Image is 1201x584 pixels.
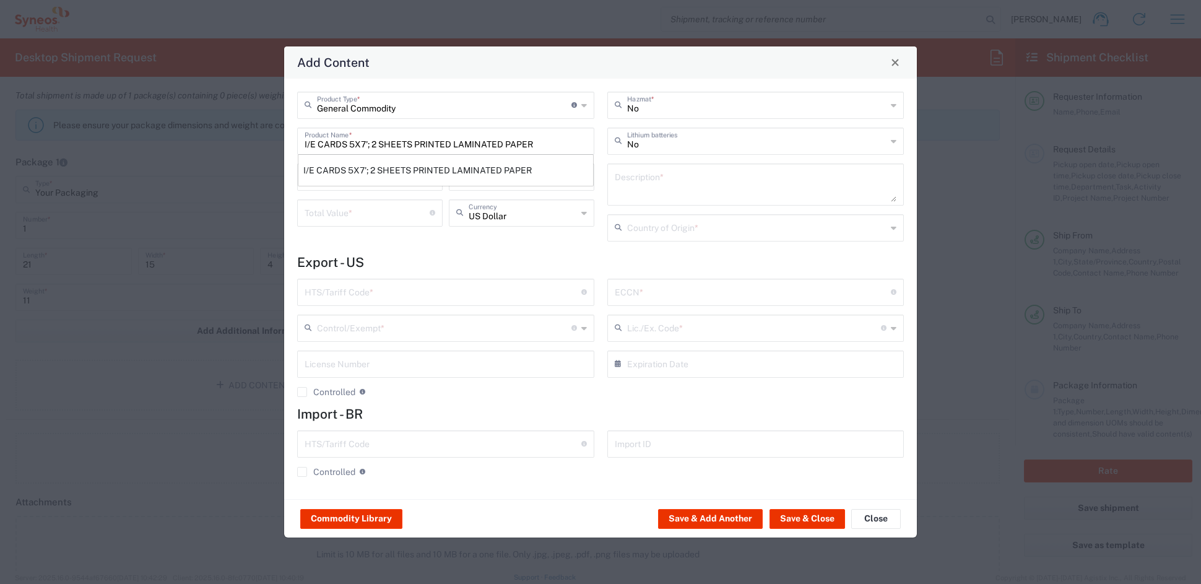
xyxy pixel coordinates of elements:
button: Close [851,509,901,529]
label: Controlled [297,467,355,477]
h4: Add Content [297,53,370,71]
label: Controlled [297,387,355,397]
div: I/E CARDS 5X7'; 2 SHEETS PRINTED LAMINATED PAPER [298,160,593,181]
button: Commodity Library [300,509,402,529]
button: Save & Close [770,509,845,529]
button: Save & Add Another [658,509,763,529]
h4: Import - BR [297,406,904,422]
button: Close [887,54,904,71]
h4: Export - US [297,255,904,270]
